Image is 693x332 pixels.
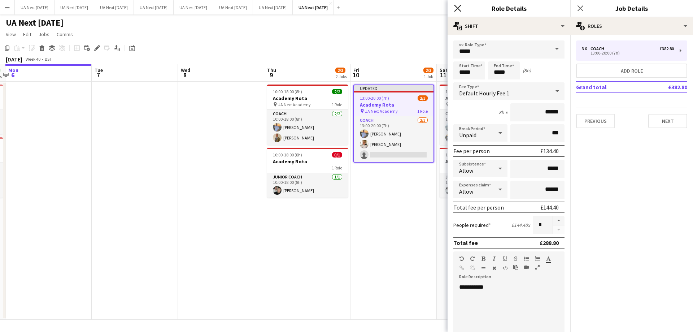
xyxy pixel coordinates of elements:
button: UA Next [DATE] [213,0,253,14]
span: Week 40 [24,56,42,62]
button: Next [648,114,687,128]
app-job-card: 10:00-18:00 (8h)0/1Academy Rota1 RoleJunior Coach1/110:00-18:00 (8h)[PERSON_NAME] [267,148,348,198]
button: Insert video [524,264,529,270]
span: 13:00-20:00 (7h) [360,95,389,101]
app-job-card: 10:00-20:00 (10h)2/2Academy Rota UA Next Academy1 RoleCoach2/210:00-20:00 (10h)[PERSON_NAME][PERS... [440,85,520,145]
span: 10:00-20:00 (10h) [445,89,477,94]
div: Roles [570,17,693,35]
span: 1 Role [332,165,342,171]
button: Redo [470,256,475,262]
app-card-role: Coach2/313:00-20:00 (7h)[PERSON_NAME][PERSON_NAME] [354,116,433,162]
span: Allow [459,188,473,195]
div: Total fee [453,239,478,246]
div: BST [45,56,52,62]
span: Fri [353,67,359,73]
div: Updated [354,85,433,91]
span: Default Hourly Fee 1 [459,90,509,97]
div: Shift [448,17,570,35]
h3: Academy Rota [440,95,520,102]
div: [DATE] [6,56,22,63]
span: 10:00-18:00 (8h) [273,89,302,94]
app-job-card: 10:00-18:00 (8h)2/2Academy Rota UA Next Academy1 RoleCoach2/210:00-18:00 (8h)[PERSON_NAME][PERSON... [267,85,348,145]
app-job-card: 10:00-20:00 (10h)1/1Academy Rota1 RoleJunior Coach1/110:00-20:00 (10h)[PERSON_NAME] [440,148,520,198]
span: 2/3 [335,68,345,73]
button: Fullscreen [535,264,540,270]
h1: UA Next [DATE] [6,17,64,28]
td: £382.80 [644,81,687,93]
td: Grand total [576,81,644,93]
span: 8 [180,71,190,79]
button: Clear Formatting [492,265,497,271]
button: Text Color [546,256,551,262]
span: 10 [352,71,359,79]
button: Italic [492,256,497,262]
div: £144.40 [540,204,559,211]
app-card-role: Coach2/210:00-18:00 (8h)[PERSON_NAME][PERSON_NAME] [267,110,348,145]
label: People required [453,222,491,228]
span: 1 Role [417,108,428,114]
button: Unordered List [524,256,529,262]
button: Paste as plain text [513,264,518,270]
a: Comms [54,30,76,39]
span: 2/3 [423,68,433,73]
button: Ordered List [535,256,540,262]
span: 2/3 [418,95,428,101]
app-card-role: Junior Coach1/110:00-20:00 (10h)[PERSON_NAME] [440,173,520,198]
button: UA Next [DATE] [293,0,334,14]
button: UA Next [DATE] [134,0,174,14]
span: Allow [459,167,473,174]
button: UA Next [DATE] [253,0,293,14]
div: Total fee per person [453,204,504,211]
span: 10:00-20:00 (10h) [445,152,477,158]
button: Strikethrough [513,256,518,262]
app-job-card: Updated13:00-20:00 (7h)2/3Academy Rota UA Next Academy1 RoleCoach2/313:00-20:00 (7h)[PERSON_NAME]... [353,85,434,163]
span: Sat [440,67,448,73]
span: 1 Role [332,102,342,107]
button: Bold [481,256,486,262]
span: Unpaid [459,131,476,139]
span: Edit [23,31,31,38]
button: UA Next [DATE] [15,0,55,14]
div: 8h x [499,109,507,116]
span: Jobs [39,31,49,38]
span: 11 [439,71,448,79]
button: UA Next [DATE] [55,0,94,14]
div: £144.40 x [511,222,530,228]
h3: Job Details [570,4,693,13]
div: Fee per person [453,147,490,155]
span: View [6,31,16,38]
div: 3 x [582,46,590,51]
a: Jobs [36,30,52,39]
h3: Academy Rota [440,158,520,165]
span: 7 [93,71,103,79]
button: Underline [502,256,507,262]
span: 2/2 [332,89,342,94]
a: Edit [20,30,34,39]
app-card-role: Junior Coach1/110:00-18:00 (8h)[PERSON_NAME] [267,173,348,198]
div: 2 Jobs [336,74,347,79]
h3: Role Details [448,4,570,13]
span: 10:00-18:00 (8h) [273,152,302,158]
button: HTML Code [502,265,507,271]
span: Thu [267,67,276,73]
div: 1 Job [424,74,433,79]
span: 0/1 [332,152,342,158]
span: 9 [266,71,276,79]
a: View [3,30,19,39]
h3: Academy Rota [354,102,433,108]
button: UA Next [DATE] [94,0,134,14]
span: Mon [8,67,18,73]
span: UA Next Academy [278,102,311,107]
button: Previous [576,114,615,128]
h3: Academy Rota [267,95,348,102]
span: Tue [95,67,103,73]
span: Wed [181,67,190,73]
button: Increase [553,216,565,225]
button: Undo [459,256,464,262]
button: UA Next [DATE] [174,0,213,14]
